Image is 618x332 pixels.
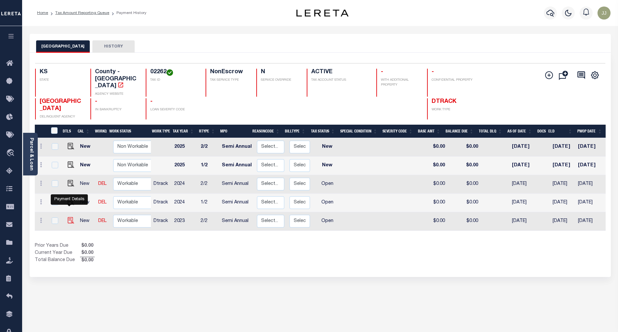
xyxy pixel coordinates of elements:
[210,78,248,83] p: TAX SERVICE TYPE
[98,200,107,205] a: DEL
[420,175,448,194] td: $0.00
[196,125,218,138] th: RType: activate to sort column ascending
[420,157,448,175] td: $0.00
[210,69,248,76] h4: NonEscrow
[92,125,107,138] th: WorkQ
[432,107,475,112] p: WORK TYPE
[98,182,107,186] a: DEL
[311,69,369,76] h4: ACTIVE
[448,194,481,212] td: $0.00
[95,92,138,97] p: AGENCY WEBSITE
[149,125,170,138] th: Work Type
[150,78,198,83] p: TAX ID
[29,138,34,171] a: Parcel & Loan
[575,125,605,138] th: PWOP Date: activate to sort column ascending
[313,194,342,212] td: Open
[95,99,97,104] span: -
[77,157,96,175] td: New
[51,194,88,205] div: Payment Details
[35,257,80,264] td: Total Balance Due
[151,175,172,194] td: Dtrack
[151,194,172,212] td: Dtrack
[40,78,83,83] p: STATE
[550,175,575,194] td: [DATE]
[107,125,151,138] th: Work Status
[598,7,611,20] img: svg+xml;base64,PHN2ZyB4bWxucz0iaHR0cDovL3d3dy53My5vcmcvMjAwMC9zdmciIHBvaW50ZXItZXZlbnRzPSJub25lIi...
[448,138,481,157] td: $0.00
[550,138,575,157] td: [DATE]
[448,212,481,231] td: $0.00
[261,78,299,83] p: SERVICE OVERRIDE
[40,99,81,112] span: [GEOGRAPHIC_DATA]
[448,157,481,175] td: $0.00
[313,212,342,231] td: Open
[313,157,342,175] td: New
[37,11,48,15] a: Home
[75,125,92,138] th: CAL: activate to sort column ascending
[35,250,80,257] td: Current Year Due
[509,157,539,175] td: [DATE]
[77,138,96,157] td: New
[109,10,146,16] li: Payment History
[509,212,539,231] td: [DATE]
[575,194,605,212] td: [DATE]
[505,125,535,138] th: As of Date: activate to sort column ascending
[432,69,434,75] span: -
[575,157,605,175] td: [DATE]
[219,212,254,231] td: Semi Annual
[151,212,172,231] td: Dtrack
[296,9,348,17] img: logo-dark.svg
[198,138,219,157] td: 2/2
[550,194,575,212] td: [DATE]
[198,212,219,231] td: 2/2
[40,69,83,76] h4: KS
[509,194,539,212] td: [DATE]
[198,157,219,175] td: 1/2
[448,175,481,194] td: $0.00
[535,125,546,138] th: Docs
[172,138,198,157] td: 2025
[219,194,254,212] td: Semi Annual
[198,175,219,194] td: 2/2
[219,138,254,157] td: Semi Annual
[77,194,96,212] td: New
[420,212,448,231] td: $0.00
[575,138,605,157] td: [DATE]
[420,194,448,212] td: $0.00
[432,99,456,104] span: DTRACK
[60,125,75,138] th: DTLS
[77,175,96,194] td: New
[261,69,299,76] h4: N
[509,138,539,157] td: [DATE]
[381,69,383,75] span: -
[170,125,196,138] th: Tax Year: activate to sort column ascending
[80,242,95,250] span: $0.00
[172,212,198,231] td: 2023
[80,250,95,257] span: $0.00
[77,212,96,231] td: New
[172,175,198,194] td: 2024
[550,157,575,175] td: [DATE]
[198,194,219,212] td: 1/2
[40,115,83,119] p: DELINQUENT AGENCY
[443,125,476,138] th: Balance Due: activate to sort column ascending
[250,125,282,138] th: ReasonCode: activate to sort column ascending
[92,40,135,53] button: HISTORY
[47,125,60,138] th: &nbsp;
[575,212,605,231] td: [DATE]
[80,257,95,264] span: $0.00
[308,125,338,138] th: Tax Status: activate to sort column ascending
[546,125,575,138] th: ELD: activate to sort column ascending
[550,212,575,231] td: [DATE]
[313,175,342,194] td: Open
[6,149,17,158] i: travel_explore
[219,157,254,175] td: Semi Annual
[36,40,90,53] button: [GEOGRAPHIC_DATA]
[172,157,198,175] td: 2025
[55,11,109,15] a: Tax Amount Reporting Queue
[218,125,250,138] th: MPO
[311,78,369,83] p: TAX ACCOUNT STATUS
[420,138,448,157] td: $0.00
[150,107,198,112] p: LOAN SEVERITY CODE
[219,175,254,194] td: Semi Annual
